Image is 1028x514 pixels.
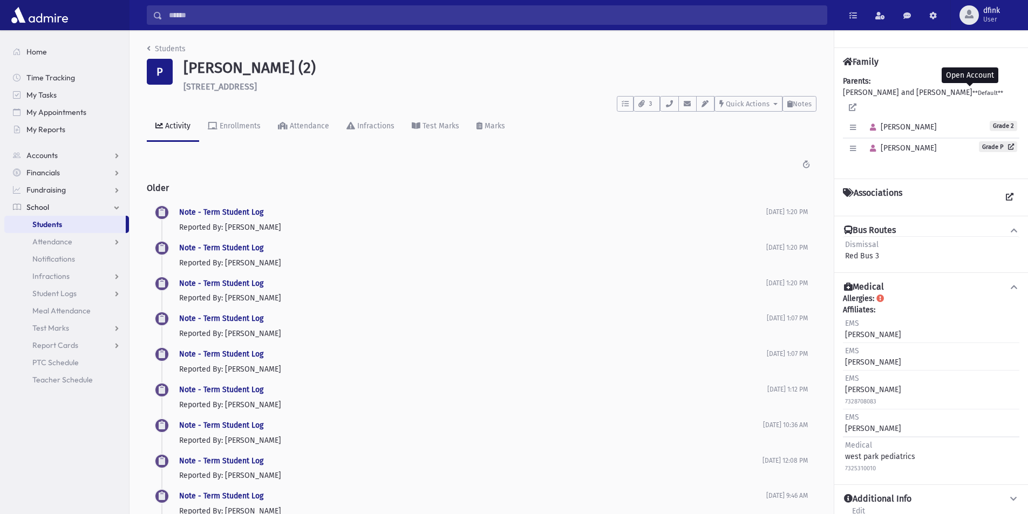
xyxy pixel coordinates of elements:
span: Infractions [32,271,70,281]
span: Notes [793,100,812,108]
small: 7328708083 [845,398,876,405]
span: Notifications [32,254,75,264]
span: Test Marks [32,323,69,333]
p: Reported By: [PERSON_NAME] [179,257,766,269]
a: Infractions [4,268,129,285]
span: [DATE] 1:20 PM [766,279,808,287]
button: 3 [634,96,660,112]
a: Note - Term Student Log [179,491,263,501]
a: Fundraising [4,181,129,198]
a: Test Marks [4,319,129,337]
span: Teacher Schedule [32,375,93,385]
span: [DATE] 1:20 PM [766,244,808,251]
a: Student Logs [4,285,129,302]
span: School [26,202,49,212]
b: Affiliates: [843,305,875,314]
span: Time Tracking [26,73,75,83]
a: Teacher Schedule [4,371,129,388]
span: Accounts [26,150,58,160]
button: Bus Routes [843,225,1019,236]
small: 7325310010 [845,465,876,472]
span: Attendance [32,237,72,246]
span: Quick Actions [726,100,770,108]
a: Students [4,216,126,233]
b: Allergies: [843,294,874,303]
span: Meal Attendance [32,306,91,316]
span: EMS [845,346,859,355]
span: [DATE] 9:46 AM [766,492,808,499]
div: Attendance [288,121,329,131]
p: Reported By: [PERSON_NAME] [179,364,767,375]
a: Report Cards [4,337,129,354]
span: User [983,15,1000,24]
span: My Tasks [26,90,57,100]
span: EMS [845,374,859,383]
span: dfink [983,6,1000,15]
a: Marks [468,112,514,142]
div: Marks [482,121,505,131]
a: Home [4,43,129,60]
span: [DATE] 10:36 AM [763,421,808,429]
a: View all Associations [1000,188,1019,207]
div: [PERSON_NAME] and [PERSON_NAME] [843,76,1019,170]
span: Fundraising [26,185,66,195]
p: Reported By: [PERSON_NAME] [179,292,766,304]
a: Students [147,44,186,53]
a: PTC Schedule [4,354,129,371]
span: EMS [845,413,859,422]
span: My Appointments [26,107,86,117]
a: Note - Term Student Log [179,314,263,323]
span: EMS [845,319,859,328]
a: Time Tracking [4,69,129,86]
h4: Additional Info [844,494,911,505]
div: [PERSON_NAME] [845,373,901,407]
span: Student Logs [32,289,77,298]
span: [PERSON_NAME] [865,122,937,132]
span: [DATE] 1:07 PM [767,314,808,322]
input: Search [162,5,827,25]
div: [PERSON_NAME] [845,412,901,434]
h1: [PERSON_NAME] (2) [183,59,816,77]
a: Financials [4,164,129,181]
a: Note - Term Student Log [179,279,263,288]
span: Grade 2 [990,121,1017,131]
div: Open Account [942,67,998,83]
span: [DATE] 1:07 PM [767,350,808,358]
button: Medical [843,282,1019,293]
p: Reported By: [PERSON_NAME] [179,222,766,233]
img: AdmirePro [9,4,71,26]
a: My Tasks [4,86,129,104]
span: Financials [26,168,60,177]
span: Medical [845,441,872,450]
div: Activity [163,121,190,131]
button: Quick Actions [714,96,782,112]
a: Meal Attendance [4,302,129,319]
p: Reported By: [PERSON_NAME] [179,328,767,339]
div: [PERSON_NAME] [845,345,901,368]
span: [DATE] 1:20 PM [766,208,808,216]
a: Note - Term Student Log [179,421,263,430]
button: Additional Info [843,494,1019,505]
span: Report Cards [32,340,78,350]
div: [PERSON_NAME] [845,318,901,340]
a: Activity [147,112,199,142]
span: Home [26,47,47,57]
div: Red Bus 3 [845,239,879,262]
a: Test Marks [403,112,468,142]
h4: Associations [843,188,902,207]
span: PTC Schedule [32,358,79,367]
p: Reported By: [PERSON_NAME] [179,435,763,446]
div: Test Marks [420,121,459,131]
span: [DATE] 1:12 PM [767,386,808,393]
b: Parents: [843,77,870,86]
span: Dismissal [845,240,879,249]
a: Note - Term Student Log [179,385,263,394]
a: Enrollments [199,112,269,142]
a: Note - Term Student Log [179,456,263,465]
a: Accounts [4,147,129,164]
a: Notifications [4,250,129,268]
h4: Bus Routes [844,225,896,236]
span: [DATE] 12:08 PM [763,457,808,464]
div: west park pediatrics [845,440,915,474]
span: My Reports [26,125,65,134]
